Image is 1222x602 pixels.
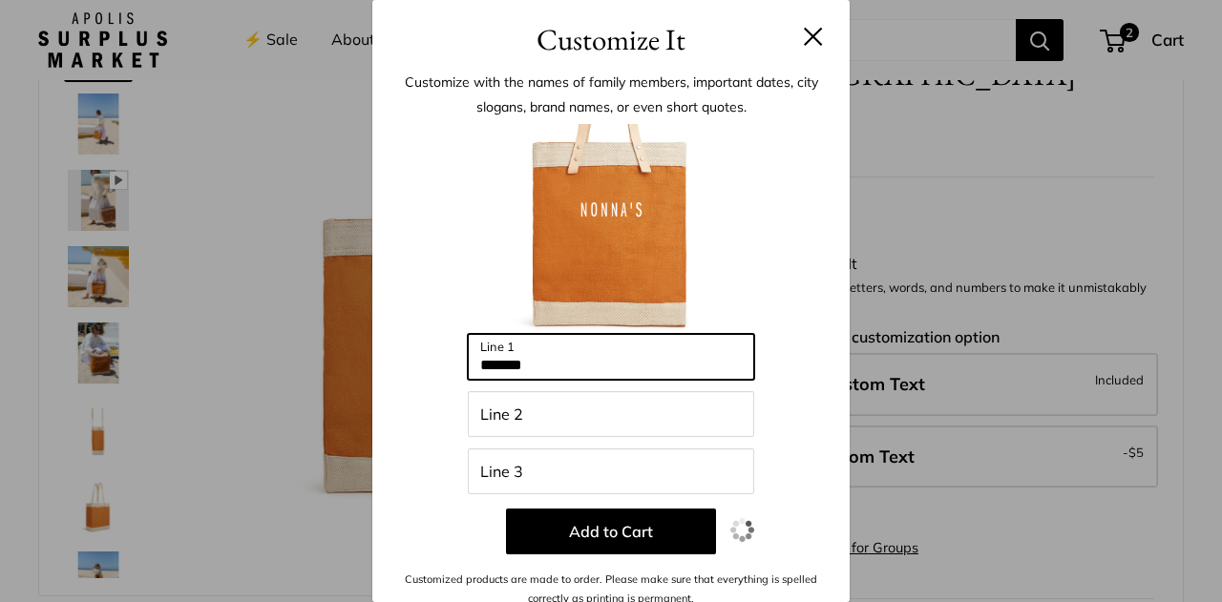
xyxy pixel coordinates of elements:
h3: Customize It [401,17,821,62]
img: customizer-prod [506,124,716,334]
button: Add to Cart [506,509,716,554]
p: Customize with the names of family members, important dates, city slogans, brand names, or even s... [401,70,821,119]
img: loading.gif [730,518,754,542]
